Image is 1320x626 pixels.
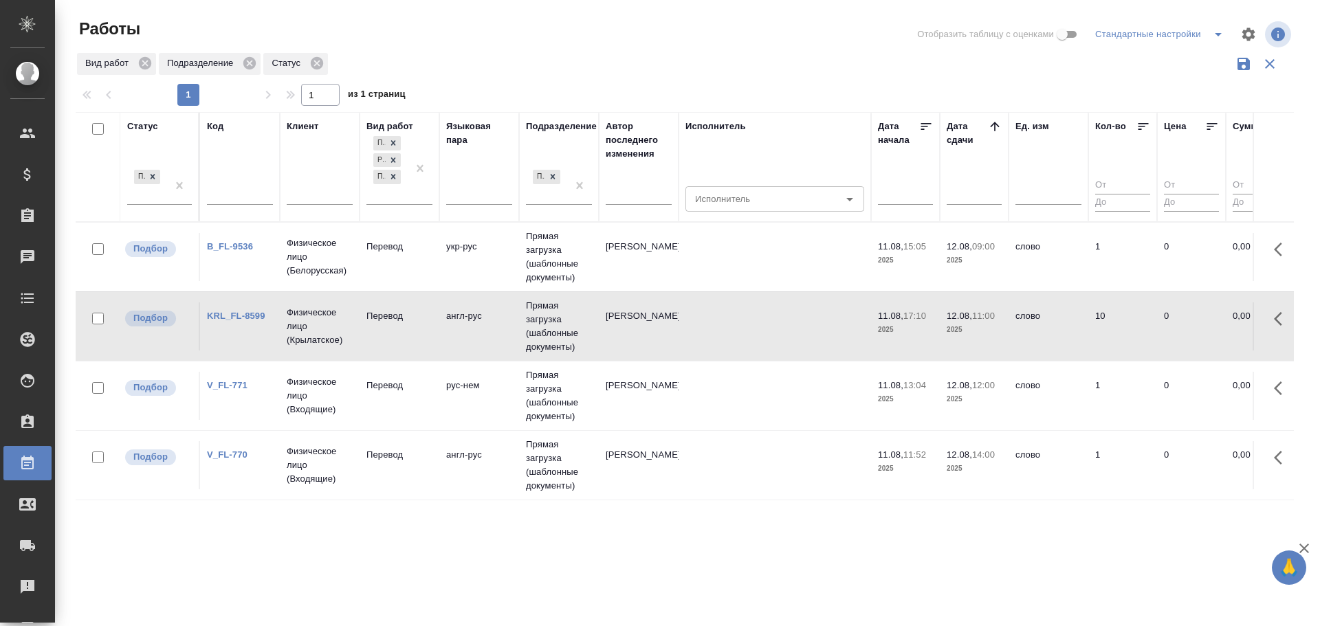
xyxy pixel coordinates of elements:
[1231,51,1257,77] button: Сохранить фильтры
[372,168,402,186] div: Перевод, Редактура, Постредактура машинного перевода
[917,27,1054,41] span: Отобразить таблицу с оценками
[519,223,599,291] td: Прямая загрузка (шаблонные документы)
[1233,120,1262,133] div: Сумма
[373,136,386,150] div: Перевод
[439,233,519,281] td: укр-рус
[159,53,261,75] div: Подразделение
[526,120,597,133] div: Подразделение
[207,380,247,390] a: V_FL-771
[127,120,158,133] div: Статус
[85,56,133,70] p: Вид работ
[1095,177,1150,194] input: От
[903,380,926,390] p: 13:04
[947,241,972,251] p: 12.08,
[1088,233,1157,281] td: 1
[972,241,995,251] p: 09:00
[366,379,432,392] p: Перевод
[519,292,599,361] td: Прямая загрузка (шаблонные документы)
[133,242,168,256] p: Подбор
[1015,120,1049,133] div: Ед. изм
[947,311,972,321] p: 12.08,
[1272,550,1306,585] button: 🙏
[878,380,903,390] p: 11.08,
[373,170,386,184] div: Постредактура машинного перевода
[348,86,406,106] span: из 1 страниц
[1232,18,1265,51] span: Настроить таблицу
[124,379,192,397] div: Можно подбирать исполнителей
[972,380,995,390] p: 12:00
[446,120,512,147] div: Языковая пара
[685,120,746,133] div: Исполнитель
[1277,553,1301,582] span: 🙏
[1009,372,1088,420] td: слово
[287,375,353,416] p: Физическое лицо (Входящие)
[519,431,599,500] td: Прямая загрузка (шаблонные документы)
[366,240,432,254] p: Перевод
[947,120,988,147] div: Дата сдачи
[1226,302,1295,350] td: 0,00 ₽
[1257,51,1283,77] button: Сбросить фильтры
[878,120,919,147] div: Дата начала
[207,120,223,133] div: Код
[1265,21,1294,47] span: Посмотреть информацию
[1266,233,1299,266] button: Здесь прячутся важные кнопки
[947,449,972,460] p: 12.08,
[1088,302,1157,350] td: 10
[1226,233,1295,281] td: 0,00 ₽
[1164,194,1219,211] input: До
[878,449,903,460] p: 11.08,
[972,311,995,321] p: 11:00
[878,241,903,251] p: 11.08,
[439,372,519,420] td: рус-нем
[1009,302,1088,350] td: слово
[903,449,926,460] p: 11:52
[1233,177,1288,194] input: От
[519,361,599,430] td: Прямая загрузка (шаблонные документы)
[272,56,305,70] p: Статус
[531,168,562,186] div: Прямая загрузка (шаблонные документы)
[287,445,353,486] p: Физическое лицо (Входящие)
[1092,23,1232,45] div: split button
[972,449,995,460] p: 14:00
[878,323,933,337] p: 2025
[1226,372,1295,420] td: 0,00 ₽
[1266,441,1299,474] button: Здесь прячутся важные кнопки
[372,135,402,152] div: Перевод, Редактура, Постредактура машинного перевода
[1157,372,1226,420] td: 0
[840,190,859,209] button: Open
[1266,372,1299,405] button: Здесь прячутся важные кнопки
[878,254,933,267] p: 2025
[76,18,140,40] span: Работы
[373,153,386,168] div: Редактура
[366,120,413,133] div: Вид работ
[133,168,162,186] div: Подбор
[263,53,328,75] div: Статус
[599,372,679,420] td: [PERSON_NAME]
[878,392,933,406] p: 2025
[207,449,247,460] a: V_FL-770
[207,311,265,321] a: KRL_FL-8599
[134,170,145,184] div: Подбор
[366,309,432,323] p: Перевод
[1088,441,1157,489] td: 1
[133,450,168,464] p: Подбор
[1088,372,1157,420] td: 1
[1009,441,1088,489] td: слово
[133,381,168,394] p: Подбор
[1095,194,1150,211] input: До
[599,441,679,489] td: [PERSON_NAME]
[1009,233,1088,281] td: слово
[366,448,432,462] p: Перевод
[1164,120,1187,133] div: Цена
[1157,441,1226,489] td: 0
[903,311,926,321] p: 17:10
[287,236,353,278] p: Физическое лицо (Белорусская)
[1164,177,1219,194] input: От
[1095,120,1126,133] div: Кол-во
[599,302,679,350] td: [PERSON_NAME]
[372,152,402,169] div: Перевод, Редактура, Постредактура машинного перевода
[207,241,253,251] a: B_FL-9536
[439,441,519,489] td: англ-рус
[1266,302,1299,335] button: Здесь прячутся важные кнопки
[77,53,156,75] div: Вид работ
